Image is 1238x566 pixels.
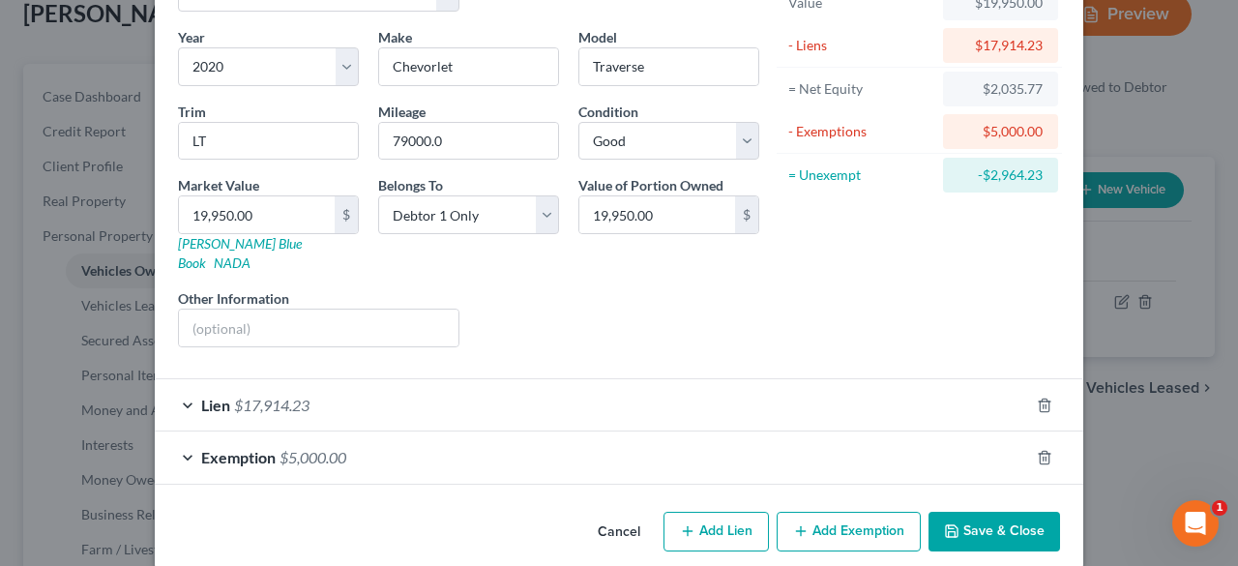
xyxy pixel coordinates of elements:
[582,514,656,552] button: Cancel
[578,102,638,122] label: Condition
[179,196,335,233] input: 0.00
[378,177,443,194] span: Belongs To
[788,79,934,99] div: = Net Equity
[178,235,302,271] a: [PERSON_NAME] Blue Book
[379,48,558,85] input: ex. Nissan
[378,29,412,45] span: Make
[178,27,205,47] label: Year
[179,123,358,160] input: ex. LS, LT, etc
[958,36,1043,55] div: $17,914.23
[663,512,769,552] button: Add Lien
[958,79,1043,99] div: $2,035.77
[201,448,276,466] span: Exemption
[578,175,723,195] label: Value of Portion Owned
[179,310,458,346] input: (optional)
[378,102,426,122] label: Mileage
[178,288,289,309] label: Other Information
[788,122,934,141] div: - Exemptions
[379,123,558,160] input: --
[178,175,259,195] label: Market Value
[280,448,346,466] span: $5,000.00
[335,196,358,233] div: $
[1212,500,1227,516] span: 1
[579,48,758,85] input: ex. Altima
[958,122,1043,141] div: $5,000.00
[579,196,735,233] input: 0.00
[788,36,934,55] div: - Liens
[1172,500,1219,547] iframe: Intercom live chat
[201,396,230,414] span: Lien
[777,512,921,552] button: Add Exemption
[735,196,758,233] div: $
[214,254,251,271] a: NADA
[958,165,1043,185] div: -$2,964.23
[578,27,617,47] label: Model
[788,165,934,185] div: = Unexempt
[234,396,309,414] span: $17,914.23
[928,512,1060,552] button: Save & Close
[178,102,206,122] label: Trim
